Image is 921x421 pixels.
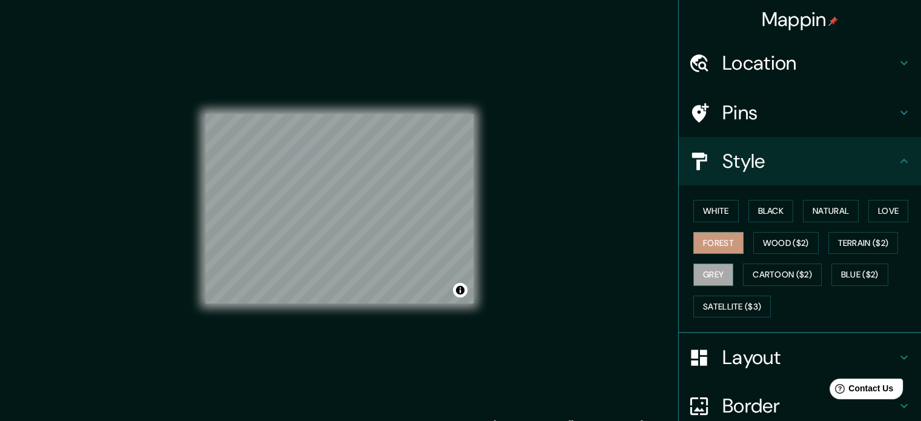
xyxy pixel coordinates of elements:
canvas: Map [205,114,474,303]
button: Love [868,200,908,222]
h4: Mappin [762,7,839,31]
div: Layout [679,333,921,382]
button: Forest [693,232,744,254]
button: Satellite ($3) [693,296,771,318]
div: Style [679,137,921,185]
h4: Pins [722,101,897,125]
button: Toggle attribution [453,283,467,297]
div: Location [679,39,921,87]
h4: Style [722,149,897,173]
button: Cartoon ($2) [743,264,822,286]
button: Wood ($2) [753,232,819,254]
div: Pins [679,88,921,137]
h4: Location [722,51,897,75]
button: Terrain ($2) [828,232,899,254]
iframe: Help widget launcher [813,374,908,408]
h4: Layout [722,345,897,370]
img: pin-icon.png [828,16,838,26]
button: Natural [803,200,859,222]
h4: Border [722,394,897,418]
button: Blue ($2) [831,264,888,286]
button: Black [748,200,794,222]
button: White [693,200,739,222]
button: Grey [693,264,733,286]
